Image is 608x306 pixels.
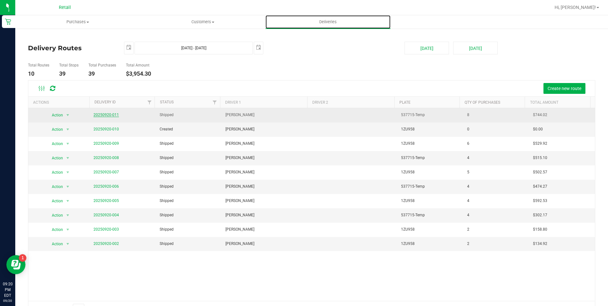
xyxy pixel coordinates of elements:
span: Created [160,126,173,132]
a: Plate [399,100,411,105]
span: $744.02 [533,112,547,118]
a: 20250920-006 [93,184,119,189]
span: $474.27 [533,184,547,190]
h4: 10 [28,71,49,77]
span: 537715-Temp [401,112,425,118]
span: Shipped [160,112,174,118]
a: 20250920-002 [93,241,119,246]
a: Filter [144,97,155,108]
span: [PERSON_NAME] [225,226,254,233]
span: 1ZU958 [401,198,415,204]
span: 4 [467,212,469,218]
a: Qty of Purchases [465,100,500,105]
span: Shipped [160,198,174,204]
a: 20250920-008 [93,156,119,160]
inline-svg: Retail [5,18,11,25]
span: select [64,211,72,220]
th: Driver 2 [307,97,394,108]
span: select [64,225,72,234]
button: Create new route [543,83,585,94]
span: Action [46,197,64,205]
span: Shipped [160,212,174,218]
span: Shipped [160,141,174,147]
span: [PERSON_NAME] [225,241,254,247]
span: Retail [59,5,71,10]
span: Purchases [16,19,140,25]
a: 20250920-007 [93,170,119,174]
button: [DATE] [453,42,498,54]
span: 1ZU958 [401,126,415,132]
span: 1ZU958 [401,241,415,247]
span: [PERSON_NAME] [225,126,254,132]
a: 20250920-003 [93,227,119,232]
span: select [64,197,72,205]
span: Customers [141,19,265,25]
div: Actions [33,100,87,105]
span: $302.17 [533,212,547,218]
span: Action [46,225,64,234]
a: Filter [210,97,220,108]
span: 537715-Temp [401,184,425,190]
h4: $3,954.30 [126,71,151,77]
h4: 39 [59,71,79,77]
span: Action [46,154,64,163]
span: $515.10 [533,155,547,161]
span: select [64,182,72,191]
a: Delivery ID [94,100,116,104]
span: Hi, [PERSON_NAME]! [555,5,596,10]
p: 09:20 PM EDT [3,281,12,298]
span: 537715-Temp [401,212,425,218]
h5: Total Routes [28,63,49,67]
iframe: Resource center [6,255,25,274]
a: Status [160,100,174,104]
h4: Delivery Routes [28,42,114,54]
span: 4 [467,198,469,204]
a: Customers [140,15,265,29]
span: Action [46,125,64,134]
span: Shipped [160,169,174,175]
span: 4 [467,184,469,190]
span: Action [46,182,64,191]
span: $592.53 [533,198,547,204]
span: 0 [467,126,469,132]
span: $502.57 [533,169,547,175]
span: Action [46,240,64,248]
span: Deliveries [311,19,345,25]
h5: Total Amount [126,63,151,67]
a: 20250920-010 [93,127,119,131]
a: 20250920-004 [93,213,119,217]
h5: Total Purchases [88,63,116,67]
span: 5 [467,169,469,175]
h5: Total Stops [59,63,79,67]
th: Driver 1 [220,97,307,108]
span: $134.92 [533,241,547,247]
span: select [64,240,72,248]
span: 1ZU958 [401,141,415,147]
span: select [64,139,72,148]
button: [DATE] [404,42,449,54]
span: 6 [467,141,469,147]
span: $0.00 [533,126,543,132]
span: Shipped [160,184,174,190]
span: 1ZU958 [401,226,415,233]
span: $158.80 [533,226,547,233]
a: 20250920-005 [93,198,119,203]
a: 20250920-011 [93,113,119,117]
span: [PERSON_NAME] [225,198,254,204]
span: Action [46,211,64,220]
span: 537715-Temp [401,155,425,161]
a: Purchases [15,15,140,29]
span: [PERSON_NAME] [225,112,254,118]
span: [PERSON_NAME] [225,212,254,218]
span: Action [46,139,64,148]
span: Create new route [548,86,581,91]
p: 09/20 [3,298,12,303]
span: select [254,42,263,53]
span: select [64,111,72,120]
span: [PERSON_NAME] [225,184,254,190]
span: 2 [467,226,469,233]
span: Action [46,168,64,177]
span: select [124,42,133,53]
span: 1ZU958 [401,169,415,175]
span: select [64,154,72,163]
